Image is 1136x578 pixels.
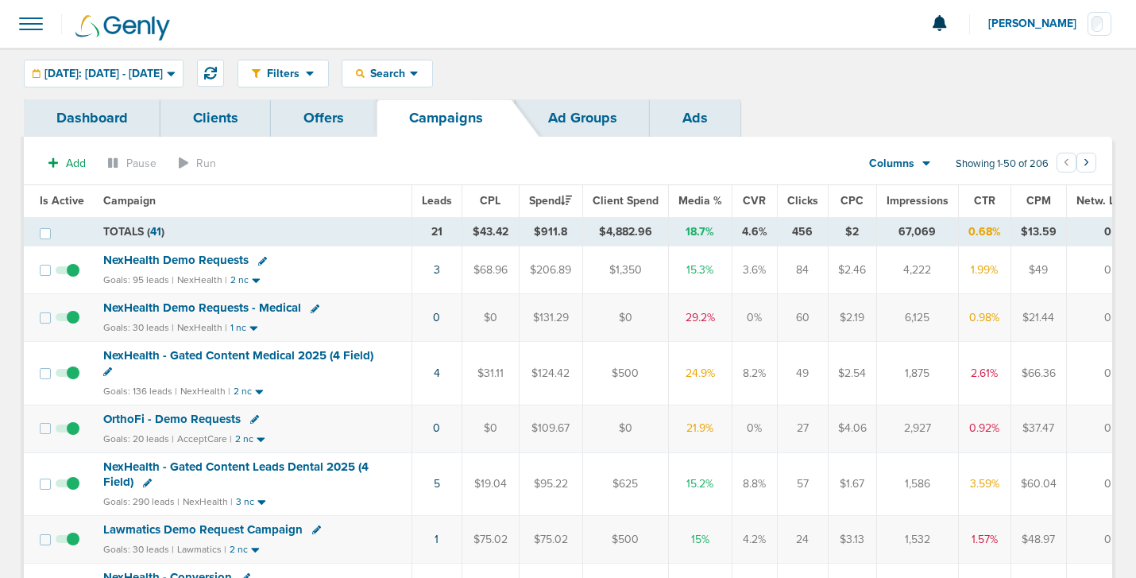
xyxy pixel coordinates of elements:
span: NexHealth - Gated Content Medical 2025 (4 Field) [103,348,373,363]
td: 15.3% [668,246,732,294]
td: $60.04 [1010,452,1066,515]
td: 18.7% [668,217,732,246]
td: 24 [777,516,828,564]
span: [PERSON_NAME] [988,18,1088,29]
td: 0% [732,405,777,452]
span: Client Spend [593,194,659,208]
td: $2.19 [828,294,876,342]
a: Dashboard [24,99,160,137]
td: $75.02 [462,516,519,564]
td: $0 [582,294,668,342]
span: Filters [261,67,306,80]
td: 49 [777,342,828,405]
td: $21.44 [1010,294,1066,342]
small: Goals: 95 leads | [103,274,174,286]
td: 4,222 [876,246,958,294]
td: $3.13 [828,516,876,564]
td: 67,069 [876,217,958,246]
span: Spend [529,194,572,208]
a: 0 [433,421,440,435]
small: Goals: 290 leads | [103,496,180,508]
span: Lawmatics Demo Request Campaign [103,522,303,537]
td: TOTALS ( ) [94,217,412,246]
td: $109.67 [519,405,582,452]
span: Columns [869,156,914,172]
td: $95.22 [519,452,582,515]
td: 0.98% [958,294,1010,342]
small: Goals: 136 leads | [103,386,177,398]
span: CVR [743,194,766,208]
ul: Pagination [1057,155,1096,174]
td: 15% [668,516,732,564]
td: 8.8% [732,452,777,515]
td: $4.06 [828,405,876,452]
span: 41 [150,225,161,239]
span: Clicks [787,194,818,208]
span: NexHealth Demo Requests [103,253,249,267]
span: CTR [974,194,995,208]
span: NexHealth - Gated Content Leads Dental 2025 (4 Field) [103,460,369,490]
td: $0 [462,405,519,452]
td: 15.2% [668,452,732,515]
small: Goals: 30 leads | [103,544,174,556]
td: 4.2% [732,516,777,564]
small: 2 nc [234,386,252,398]
span: Is Active [40,194,84,208]
a: 1 [435,533,439,546]
td: 57 [777,452,828,515]
a: Ads [650,99,740,137]
td: 0.68% [958,217,1010,246]
td: $13.59 [1010,217,1066,246]
td: $49 [1010,246,1066,294]
td: 0.92% [958,405,1010,452]
td: 2,927 [876,405,958,452]
td: 21.9% [668,405,732,452]
td: 29.2% [668,294,732,342]
small: 2 nc [230,274,249,286]
span: CPM [1026,194,1051,208]
a: 5 [434,477,440,491]
td: $131.29 [519,294,582,342]
td: $1.67 [828,452,876,515]
td: 60 [777,294,828,342]
a: Ad Groups [516,99,650,137]
span: CPC [840,194,864,208]
small: Goals: 30 leads | [103,322,174,334]
span: Campaign [103,194,156,208]
td: 1.57% [958,516,1010,564]
td: 27 [777,405,828,452]
small: 1 nc [230,322,246,334]
span: Leads [422,194,452,208]
a: 4 [434,367,440,380]
td: 456 [777,217,828,246]
td: $48.97 [1010,516,1066,564]
small: 2 nc [235,433,253,445]
td: 84 [777,246,828,294]
td: $911.8 [519,217,582,246]
td: $1,350 [582,246,668,294]
td: 1,875 [876,342,958,405]
td: $124.42 [519,342,582,405]
td: 4.6% [732,217,777,246]
a: Campaigns [377,99,516,137]
button: Add [40,152,95,175]
td: $500 [582,342,668,405]
span: Media % [678,194,722,208]
td: $2 [828,217,876,246]
td: $43.42 [462,217,519,246]
img: Genly [75,15,170,41]
small: NexHealth | [177,274,227,285]
span: OrthoFi - Demo Requests [103,412,241,426]
td: 24.9% [668,342,732,405]
td: 1,586 [876,452,958,515]
span: Add [66,157,86,170]
td: $625 [582,452,668,515]
td: $0 [462,294,519,342]
td: $37.47 [1010,405,1066,452]
td: 21 [412,217,462,246]
td: $4,882.96 [582,217,668,246]
small: NexHealth | [177,322,227,333]
small: NexHealth | [183,496,233,507]
button: Go to next page [1076,153,1096,173]
span: NexHealth Demo Requests - Medical [103,301,301,315]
